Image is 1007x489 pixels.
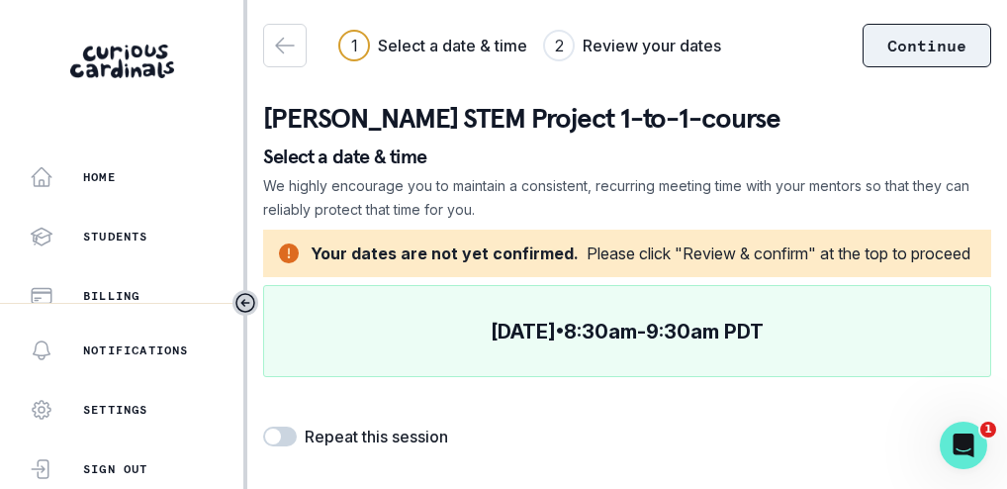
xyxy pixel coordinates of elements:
div: Please click "Review & confirm" at the top to proceed [587,242,970,265]
h3: Select a date & time [378,34,527,57]
p: Select a date & time [263,147,991,166]
p: [DATE] • 8:30am - 9:30am PDT [491,320,764,343]
img: Curious Cardinals Logo [70,45,174,78]
p: We highly encourage you to maintain a consistent, recurring meeting time with your mentors so tha... [263,174,991,222]
div: Progress [338,30,721,61]
p: Settings [83,402,148,418]
div: Your dates are not yet confirmed. [311,242,579,265]
p: Students [83,229,148,244]
p: Notifications [83,342,189,358]
label: Repeat this session [305,425,448,448]
iframe: Intercom live chat [940,422,987,469]
button: Toggle sidebar [232,290,258,316]
p: Sign Out [83,461,148,477]
button: Continue [863,24,991,67]
p: [PERSON_NAME] STEM Project 1-to-1-course [263,99,991,139]
p: Billing [83,288,139,304]
span: 1 [980,422,996,438]
div: 2 [555,34,564,57]
div: 1 [351,34,358,57]
p: Home [83,169,116,185]
h3: Review your dates [583,34,721,57]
